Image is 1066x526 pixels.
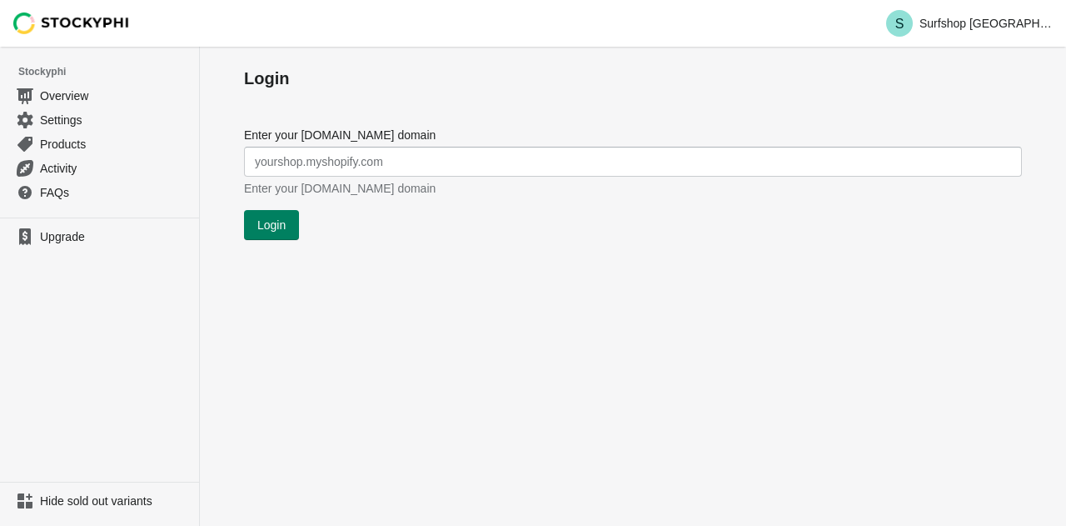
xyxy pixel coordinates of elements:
[244,67,1022,90] h1: Login
[40,493,189,509] span: Hide sold out variants
[886,10,913,37] span: Avatar with initials S
[7,83,192,108] a: Overview
[879,7,1059,40] button: Avatar with initials SSurfshop [GEOGRAPHIC_DATA]
[244,182,436,195] span: Enter your [DOMAIN_NAME] domain
[244,127,436,143] label: Enter your [DOMAIN_NAME] domain
[257,218,286,232] span: Login
[18,63,199,80] span: Stockyphi
[13,13,130,34] img: Stockyphi
[40,160,189,177] span: Activity
[40,228,189,245] span: Upgrade
[7,132,192,156] a: Products
[40,184,189,201] span: FAQs
[244,210,299,240] button: Login
[7,225,192,248] a: Upgrade
[919,17,1053,30] p: Surfshop [GEOGRAPHIC_DATA]
[40,88,189,104] span: Overview
[40,112,189,128] span: Settings
[7,489,192,513] a: Hide sold out variants
[244,147,1022,177] input: yourshop.myshopify.com
[895,17,904,31] text: S
[40,136,189,153] span: Products
[7,156,192,180] a: Activity
[7,108,192,132] a: Settings
[7,180,192,204] a: FAQs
